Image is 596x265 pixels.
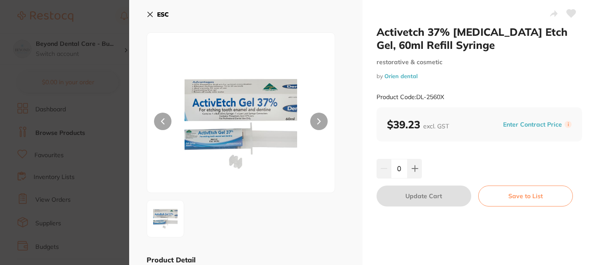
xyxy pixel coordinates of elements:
button: Save to List [478,186,573,206]
a: Orien dental [384,72,418,79]
span: excl. GST [423,122,449,130]
label: i [565,121,572,128]
b: Product Detail [147,255,195,264]
b: $39.23 [387,118,449,131]
button: Update Cart [377,186,471,206]
button: Enter Contract Price [500,120,565,129]
small: by [377,73,582,79]
h2: Activetch 37% [MEDICAL_DATA] Etch Gel, 60ml Refill Syringe [377,25,582,52]
button: ESC [147,7,169,22]
b: ESC [157,10,169,18]
img: LTM0NDYx [150,203,181,234]
small: restorative & cosmetic [377,59,582,66]
img: LTM0NDYx [185,55,297,193]
small: Product Code: DL-2560X [377,93,444,101]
